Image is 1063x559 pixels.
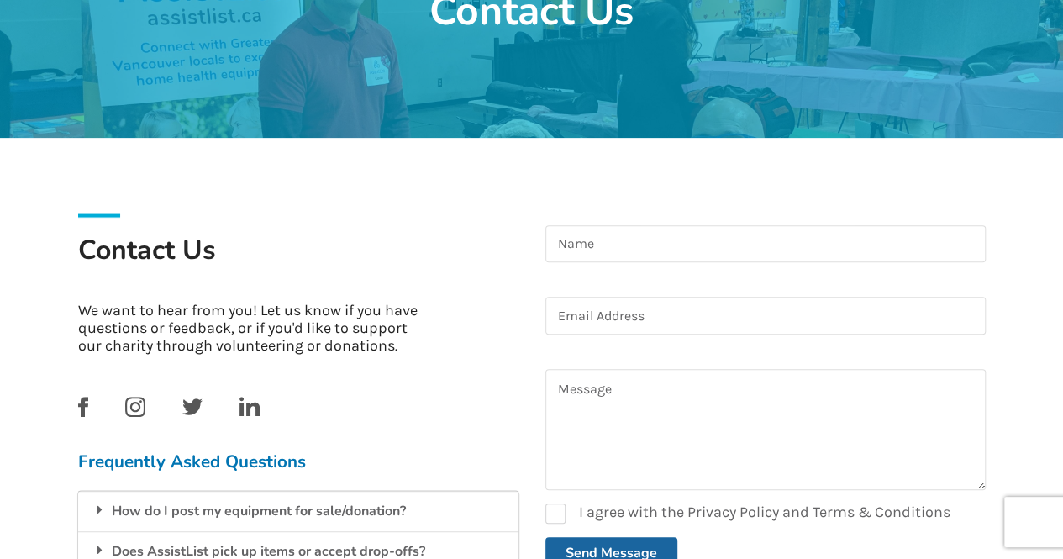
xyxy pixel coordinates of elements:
[78,233,518,288] h1: Contact Us
[545,225,986,263] input: Name
[125,397,145,417] img: instagram_link
[78,397,88,417] img: facebook_link
[239,397,260,416] img: linkedin_link
[545,504,950,524] label: I agree with the Privacy Policy and Terms & Conditions
[545,297,986,335] input: Email Address
[182,398,203,415] img: twitter_link
[78,491,518,531] div: How do I post my equipment for sale/donation?
[78,302,430,355] p: We want to hear from you! Let us know if you have questions or feedback, or if you'd like to supp...
[78,451,518,472] h3: Frequently Asked Questions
